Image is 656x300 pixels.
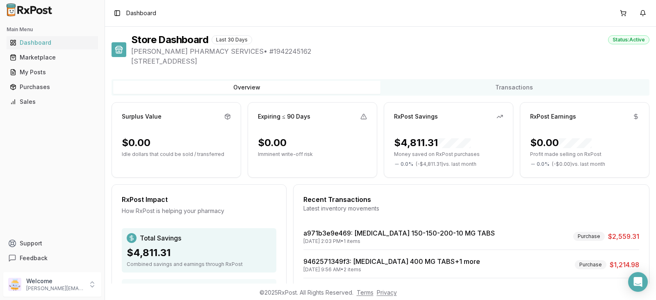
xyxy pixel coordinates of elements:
span: 0.0 % [401,161,413,167]
img: User avatar [8,278,21,291]
div: RxPost Earnings [530,112,576,121]
p: Idle dollars that could be sold / transferred [122,151,231,158]
div: RxPost Impact [122,195,276,204]
div: $0.00 [122,136,150,149]
p: Imminent write-off risk [258,151,367,158]
div: Status: Active [608,35,649,44]
span: [STREET_ADDRESS] [131,56,649,66]
div: Combined savings and earnings through RxPost [127,261,271,268]
div: My Posts [10,68,95,76]
div: Surplus Value [122,112,162,121]
div: [DATE] 2:03 PM • 1 items [303,238,495,245]
p: Money saved on RxPost purchases [394,151,503,158]
span: Dashboard [126,9,156,17]
button: Support [3,236,101,251]
button: Overview [113,81,380,94]
a: 9462571349f3: [MEDICAL_DATA] 400 MG TABS+1 more [303,257,480,266]
h2: Main Menu [7,26,98,33]
div: Last 30 Days [212,35,252,44]
a: Dashboard [7,35,98,50]
div: Purchase [573,232,605,241]
span: $2,559.31 [608,231,639,241]
div: $0.00 [530,136,592,149]
div: Purchase [575,260,606,269]
div: Latest inventory movements [303,204,639,213]
button: Marketplace [3,51,101,64]
div: Purchases [10,83,95,91]
button: Feedback [3,251,101,266]
span: 0.0 % [537,161,549,167]
p: Profit made selling on RxPost [530,151,639,158]
div: [DATE] 9:56 AM • 2 items [303,266,480,273]
div: Dashboard [10,39,95,47]
div: How RxPost is helping your pharmacy [122,207,276,215]
span: Total Savings [140,233,181,243]
a: a971b3e9e469: [MEDICAL_DATA] 150-150-200-10 MG TABS [303,229,495,237]
button: Sales [3,95,101,108]
button: Transactions [380,81,648,94]
span: ( - $0.00 ) vs. last month [552,161,605,167]
p: Welcome [26,277,83,285]
span: $1,214.98 [610,260,639,270]
span: Feedback [20,254,48,262]
button: My Posts [3,66,101,79]
div: Sales [10,98,95,106]
button: Dashboard [3,36,101,49]
a: Terms [357,289,374,296]
a: My Posts [7,65,98,80]
button: Purchases [3,80,101,94]
div: Expiring ≤ 90 Days [258,112,310,121]
a: Purchases [7,80,98,94]
div: $4,811.31 [127,246,271,259]
p: [PERSON_NAME][EMAIL_ADDRESS][DOMAIN_NAME] [26,285,83,292]
div: Recent Transactions [303,195,639,204]
div: $0.00 [258,136,287,149]
nav: breadcrumb [126,9,156,17]
div: Open Intercom Messenger [628,272,648,292]
a: Sales [7,94,98,109]
a: Privacy [377,289,397,296]
div: Marketplace [10,53,95,62]
div: RxPost Savings [394,112,438,121]
span: ( - $4,811.31 ) vs. last month [416,161,476,167]
div: $4,811.31 [394,136,471,149]
h1: Store Dashboard [131,33,208,46]
a: Marketplace [7,50,98,65]
span: [PERSON_NAME] PHARMACY SERVICES • # 1942245162 [131,46,649,56]
img: RxPost Logo [3,3,56,16]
